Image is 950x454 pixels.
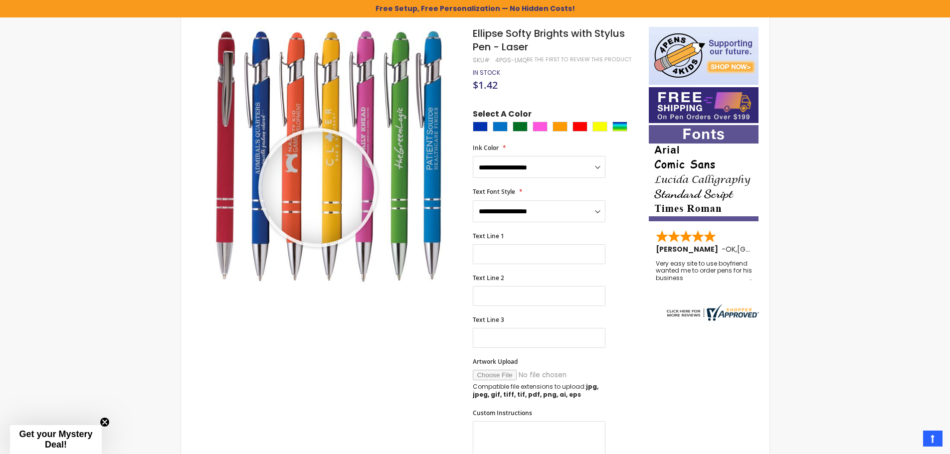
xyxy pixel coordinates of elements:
span: - , [722,244,810,254]
span: Ellipse Softy Brights with Stylus Pen - Laser [473,26,625,54]
strong: jpg, jpeg, gif, tiff, tif, pdf, png, ai, eps [473,382,598,399]
div: Green [513,122,528,132]
div: Yellow [592,122,607,132]
div: Pink [533,122,548,132]
div: Very easy site to use boyfriend wanted me to order pens for his business [656,260,753,282]
div: Orange [553,122,568,132]
span: Custom Instructions [473,409,532,417]
div: Assorted [612,122,627,132]
span: Text Line 3 [473,315,504,324]
div: Get your Mystery Deal!Close teaser [10,425,102,454]
span: [GEOGRAPHIC_DATA] [737,244,810,254]
img: 4pens 4 kids [649,27,759,85]
span: Get your Mystery Deal! [19,429,92,450]
img: 4pens.com widget logo [664,304,759,321]
div: Red [572,122,587,132]
div: Blue Light [493,122,508,132]
span: $1.42 [473,78,498,92]
iframe: Google 顾客评价 [868,427,950,454]
div: Availability [473,69,500,77]
span: Select A Color [473,109,532,122]
span: In stock [473,68,500,77]
span: Artwork Upload [473,357,518,366]
strong: SKU [473,56,491,64]
p: Compatible file extensions to upload: [473,383,605,399]
span: Text Font Style [473,187,515,196]
div: Blue [473,122,488,132]
span: OK [726,244,736,254]
span: Text Line 1 [473,232,504,240]
a: Be the first to review this product [527,56,631,63]
img: font-personalization-examples [649,125,759,221]
div: 4PGS-LMQ [495,56,527,64]
span: Text Line 2 [473,274,504,282]
img: Free shipping on orders over $199 [649,87,759,123]
a: 4pens.com certificate URL [664,314,759,323]
span: Ink Color [473,144,499,152]
button: Close teaser [100,417,110,427]
span: [PERSON_NAME] [656,244,722,254]
img: Ellipse Softy Brights with Stylus Pen - Laser [201,26,460,285]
